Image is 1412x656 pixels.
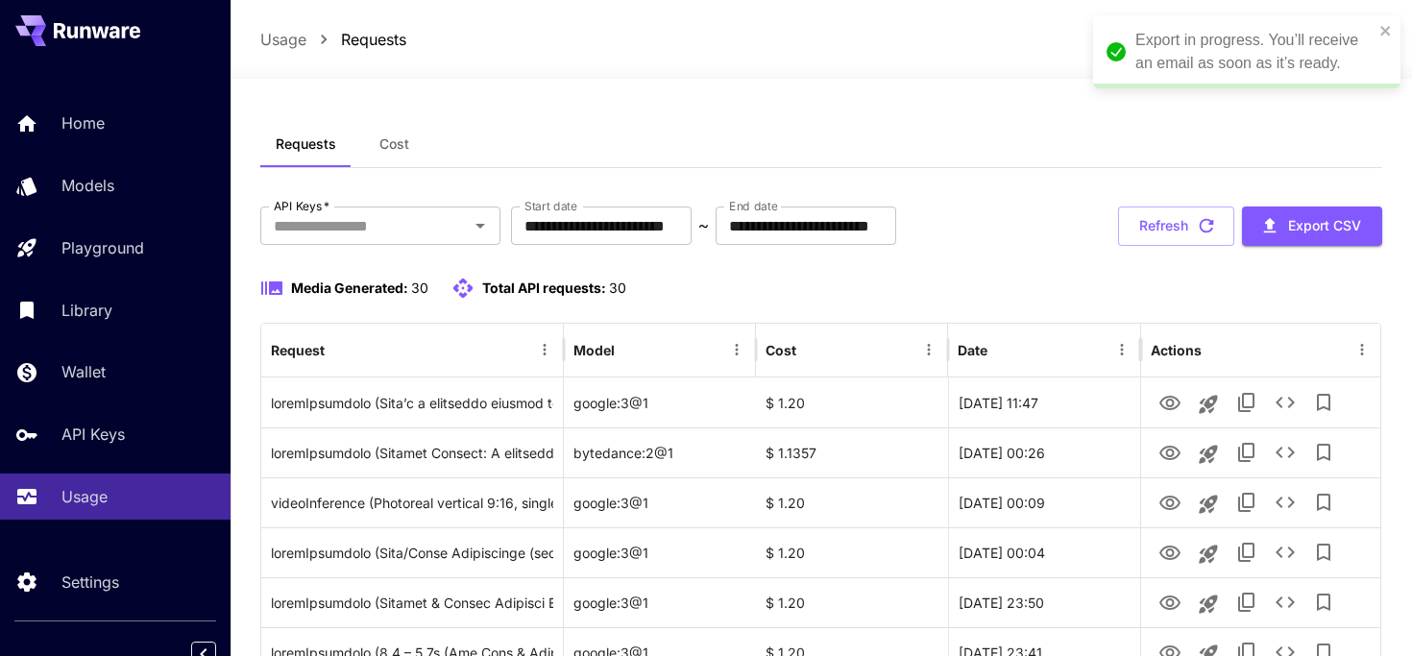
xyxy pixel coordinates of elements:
button: Sort [617,336,644,363]
p: Home [61,111,105,134]
button: Refresh [1118,207,1234,246]
div: $ 1.1357 [756,427,948,477]
button: Launch in playground [1189,485,1228,523]
div: Date [958,342,987,358]
p: API Keys [61,423,125,446]
p: Playground [61,236,144,259]
button: Copy TaskUUID [1228,583,1266,621]
button: Menu [1108,336,1135,363]
label: API Keys [274,198,329,214]
div: google:3@1 [564,577,756,627]
button: See details [1266,533,1304,571]
button: View [1151,382,1189,422]
button: Export CSV [1242,207,1382,246]
button: Menu [1349,336,1375,363]
button: Add to library [1304,483,1343,522]
div: $ 1.20 [756,477,948,527]
button: Add to library [1304,583,1343,621]
span: 30 [609,279,626,296]
button: Sort [327,336,353,363]
button: Launch in playground [1189,535,1228,573]
a: Requests [341,28,406,51]
button: View [1151,582,1189,621]
p: Wallet [61,360,106,383]
button: Add to library [1304,533,1343,571]
span: Requests [276,135,336,153]
div: Request [271,342,325,358]
div: google:3@1 [564,377,756,427]
button: Menu [915,336,942,363]
div: Export in progress. You’ll receive an email as soon as it’s ready. [1135,29,1374,75]
button: Copy TaskUUID [1228,383,1266,422]
span: 30 [411,279,428,296]
button: Menu [531,336,558,363]
button: Copy TaskUUID [1228,483,1266,522]
div: 21 Sep, 2025 00:26 [948,427,1140,477]
p: Models [61,174,114,197]
div: Click to copy prompt [271,528,553,577]
button: Sort [989,336,1016,363]
div: Cost [766,342,796,358]
p: Settings [61,571,119,594]
button: Menu [723,336,750,363]
button: Open [467,212,494,239]
button: View [1151,482,1189,522]
button: Add to library [1304,433,1343,472]
div: 21 Sep, 2025 11:47 [948,377,1140,427]
button: close [1379,23,1393,38]
div: 20 Sep, 2025 23:50 [948,577,1140,627]
div: $ 1.20 [756,527,948,577]
div: Click to copy prompt [271,578,553,627]
p: Library [61,299,112,322]
p: Usage [61,485,108,508]
div: 21 Sep, 2025 00:09 [948,477,1140,527]
span: Cost [379,135,409,153]
button: See details [1266,383,1304,422]
button: View [1151,532,1189,571]
button: View [1151,432,1189,472]
div: Click to copy prompt [271,378,553,427]
div: Model [573,342,615,358]
p: ~ [698,214,709,237]
div: $ 1.20 [756,577,948,627]
label: End date [729,198,777,214]
a: Usage [260,28,306,51]
div: Click to copy prompt [271,478,553,527]
button: See details [1266,433,1304,472]
button: Copy TaskUUID [1228,433,1266,472]
button: Launch in playground [1189,585,1228,623]
div: Click to copy prompt [271,428,553,477]
div: google:3@1 [564,527,756,577]
button: Launch in playground [1189,385,1228,424]
span: Media Generated: [291,279,408,296]
button: See details [1266,583,1304,621]
nav: breadcrumb [260,28,406,51]
button: Add to library [1304,383,1343,422]
div: 21 Sep, 2025 00:04 [948,527,1140,577]
button: Sort [798,336,825,363]
div: $ 1.20 [756,377,948,427]
span: Total API requests: [482,279,606,296]
div: Actions [1151,342,1202,358]
button: Copy TaskUUID [1228,533,1266,571]
label: Start date [524,198,577,214]
div: bytedance:2@1 [564,427,756,477]
div: google:3@1 [564,477,756,527]
button: See details [1266,483,1304,522]
button: Launch in playground [1189,435,1228,474]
